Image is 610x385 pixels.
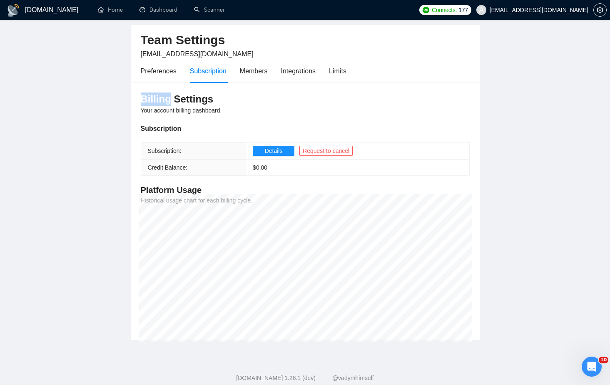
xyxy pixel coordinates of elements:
span: Request to cancel [303,146,349,155]
a: homeHome [98,6,123,13]
span: Details [265,146,283,155]
h3: Billing Settings [141,92,470,106]
a: dashboardDashboard [139,6,177,13]
iframe: Intercom live chat [582,357,602,377]
div: Integrations [281,66,316,76]
span: Subscription: [148,147,182,154]
span: Connects: [432,5,457,15]
h2: Team Settings [141,32,470,49]
span: 10 [599,357,608,363]
div: Members [240,66,268,76]
a: @vadymhimself [332,375,374,381]
h4: Platform Usage [141,184,470,196]
button: Details [253,146,294,156]
a: searchScanner [194,6,225,13]
span: Credit Balance: [148,164,188,171]
span: user [478,7,484,13]
div: Limits [329,66,346,76]
div: Subscription [190,66,227,76]
a: setting [593,7,607,13]
span: Your account billing dashboard. [141,107,222,114]
img: upwork-logo.png [423,7,429,13]
span: 177 [458,5,468,15]
img: logo [7,4,20,17]
span: [EMAIL_ADDRESS][DOMAIN_NAME] [141,50,254,57]
a: [DOMAIN_NAME] 1.26.1 (dev) [236,375,316,381]
button: Request to cancel [299,146,353,156]
div: Preferences [141,66,177,76]
button: setting [593,3,607,17]
span: $ 0.00 [253,164,267,171]
div: Subscription [141,123,470,134]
